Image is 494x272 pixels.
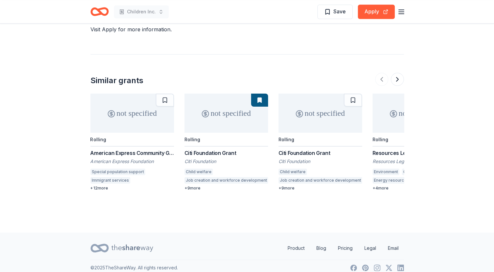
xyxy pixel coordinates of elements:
[90,94,174,191] a: not specifiedRollingAmerican Express Community GivingAmerican Express FoundationSpecial populatio...
[373,158,456,165] div: Resources Legacy fund
[184,169,213,175] div: Child welfare
[184,94,268,133] div: not specified
[373,94,456,191] a: not specifiedRollingResources Legacy Fund Grantmaking OpportunityResources Legacy fundEnvironment...
[373,149,456,157] div: Resources Legacy Fund Grantmaking Opportunity
[282,242,310,255] a: Product
[383,242,404,255] a: Email
[90,169,145,175] div: Special population support
[90,264,178,272] p: © 2025 TheShareWay. All rights reserved.
[279,177,362,184] div: Job creation and workforce development
[333,242,358,255] a: Pricing
[311,242,331,255] a: Blog
[317,5,353,19] button: Save
[402,169,435,175] div: Climate change
[90,186,174,191] div: + 12 more
[114,5,169,18] button: Children Inc.
[279,186,362,191] div: + 9 more
[359,242,381,255] a: Legal
[373,177,410,184] div: Energy resources
[279,94,362,133] div: not specified
[90,4,109,19] a: Home
[279,94,362,191] a: not specifiedRollingCiti Foundation GrantCiti FoundationChild welfareJob creation and workforce d...
[90,75,143,86] div: Similar grants
[127,8,156,16] span: Children Inc.
[279,149,362,157] div: Citi Foundation Grant
[279,158,362,165] div: Citi Foundation
[90,94,174,133] div: not specified
[184,177,268,184] div: Job creation and workforce development
[358,5,395,19] button: Apply
[373,169,399,175] div: Environment
[90,137,106,142] div: Rolling
[184,158,268,165] div: Citi Foundation
[184,94,268,191] a: not specifiedRollingCiti Foundation GrantCiti FoundationChild welfareJob creation and workforce d...
[184,137,200,142] div: Rolling
[90,25,404,33] div: Visit Apply for more information.
[279,137,294,142] div: Rolling
[373,94,456,133] div: not specified
[90,177,130,184] div: Immigrant services
[184,186,268,191] div: + 9 more
[373,186,456,191] div: + 4 more
[279,169,307,175] div: Child welfare
[333,7,346,16] span: Save
[184,149,268,157] div: Citi Foundation Grant
[373,137,388,142] div: Rolling
[282,242,404,255] nav: quick links
[90,149,174,157] div: American Express Community Giving
[90,158,174,165] div: American Express Foundation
